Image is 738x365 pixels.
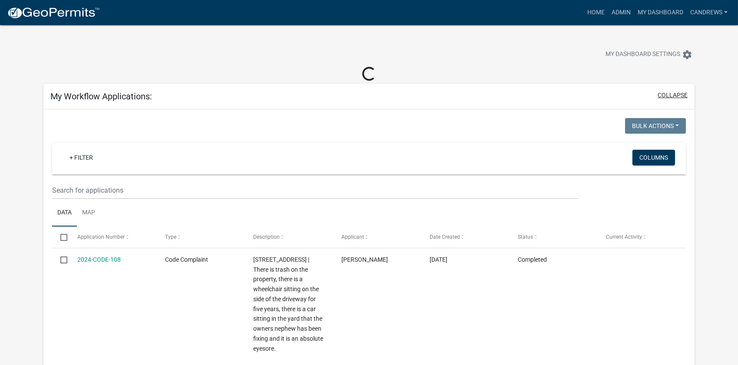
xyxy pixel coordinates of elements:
[165,256,208,263] span: Code Complaint
[245,227,333,247] datatable-header-cell: Description
[341,234,364,240] span: Applicant
[52,199,77,227] a: Data
[52,227,69,247] datatable-header-cell: Select
[253,234,280,240] span: Description
[682,49,692,60] i: settings
[632,150,675,165] button: Columns
[430,256,447,263] span: 08/05/2024
[77,256,121,263] a: 2024-CODE-108
[77,199,100,227] a: Map
[598,227,686,247] datatable-header-cell: Current Activity
[510,227,598,247] datatable-header-cell: Status
[165,234,176,240] span: Type
[341,256,388,263] span: Courtney Andrews
[421,227,510,247] datatable-header-cell: Date Created
[77,234,125,240] span: Application Number
[625,118,686,134] button: Bulk Actions
[253,256,323,352] span: 363 Cold Branch Road | There is trash on the property, there is a wheelchair sitting on the side ...
[52,181,578,199] input: Search for applications
[584,4,608,21] a: Home
[687,4,731,21] a: candrews
[518,256,547,263] span: Completed
[606,234,642,240] span: Current Activity
[157,227,245,247] datatable-header-cell: Type
[608,4,634,21] a: Admin
[658,91,688,100] button: collapse
[518,234,533,240] span: Status
[63,150,100,165] a: + Filter
[430,234,460,240] span: Date Created
[599,46,699,63] button: My Dashboard Settingssettings
[606,49,680,60] span: My Dashboard Settings
[333,227,421,247] datatable-header-cell: Applicant
[50,91,152,102] h5: My Workflow Applications:
[634,4,687,21] a: My Dashboard
[69,227,157,247] datatable-header-cell: Application Number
